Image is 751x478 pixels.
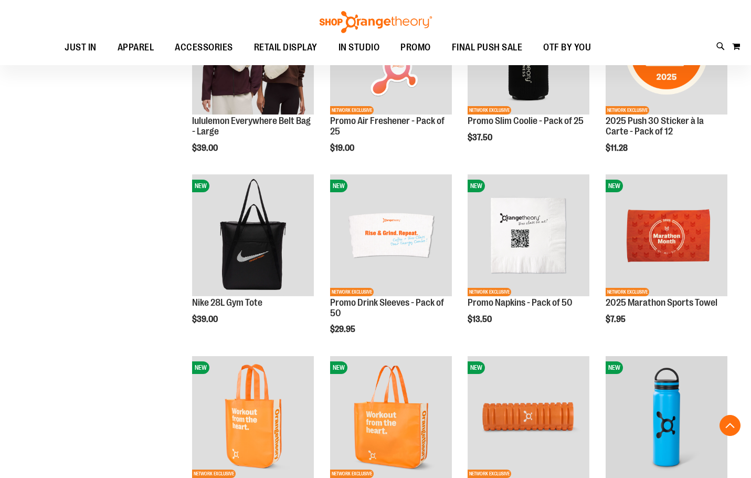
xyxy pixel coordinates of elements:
[192,315,219,324] span: $39.00
[192,180,209,192] span: NEW
[192,470,236,478] span: NETWORK EXCLUSIVE
[468,297,573,308] a: Promo Napkins - Pack of 50
[339,36,380,59] span: IN STUDIO
[328,36,390,60] a: IN STUDIO
[606,174,727,298] a: 2025 Marathon Sports TowelNEWNETWORK EXCLUSIVE
[606,180,623,192] span: NEW
[192,356,314,478] img: Promo Tote - Pack of 100
[606,116,704,137] a: 2025 Push 30 Sticker à la Carte - Pack of 12
[330,470,374,478] span: NETWORK EXCLUSIVE
[192,174,314,296] img: Nike 28L Gym Tote
[54,36,107,60] a: JUST IN
[330,174,452,296] img: Promo Drink Sleeves - Pack of 50
[468,361,485,374] span: NEW
[441,36,533,60] a: FINAL PUSH SALE
[65,36,97,59] span: JUST IN
[330,288,374,296] span: NETWORK EXCLUSIVE
[606,361,623,374] span: NEW
[600,169,733,351] div: product
[254,36,318,59] span: RETAIL DISPLAY
[187,169,319,351] div: product
[468,174,589,296] img: Promo Napkins - Pack of 50
[543,36,591,59] span: OTF BY YOU
[244,36,328,60] a: RETAIL DISPLAY
[468,288,511,296] span: NETWORK EXCLUSIVE
[462,169,595,351] div: product
[533,36,601,60] a: OTF BY YOU
[330,361,347,374] span: NEW
[192,143,219,153] span: $39.00
[720,415,741,436] button: Back To Top
[192,174,314,298] a: Nike 28L Gym ToteNEW
[330,106,374,115] span: NETWORK EXCLUSIVE
[330,325,357,334] span: $29.95
[330,180,347,192] span: NEW
[164,36,244,59] a: ACCESSORIES
[606,288,649,296] span: NETWORK EXCLUSIVE
[390,36,441,60] a: PROMO
[318,11,433,33] img: Shop Orangetheory
[606,297,717,308] a: 2025 Marathon Sports Towel
[192,116,311,137] a: lululemon Everywhere Belt Bag - Large
[325,169,457,361] div: product
[452,36,523,59] span: FINAL PUSH SALE
[400,36,431,59] span: PROMO
[606,174,727,296] img: 2025 Marathon Sports Towel
[192,297,262,308] a: Nike 28L Gym Tote
[175,36,233,59] span: ACCESSORIES
[330,174,452,298] a: Promo Drink Sleeves - Pack of 50NEWNETWORK EXCLUSIVE
[468,116,584,126] a: Promo Slim Coolie - Pack of 25
[330,356,452,478] img: Promo Tote (Large) - Pack of 50
[468,470,511,478] span: NETWORK EXCLUSIVE
[468,356,589,478] img: Foam Roller
[468,180,485,192] span: NEW
[606,315,627,324] span: $7.95
[330,297,444,318] a: Promo Drink Sleeves - Pack of 50
[606,356,727,478] img: 24 oz. Vacuum Insulated Bottle
[107,36,165,60] a: APPAREL
[468,174,589,298] a: Promo Napkins - Pack of 50NEWNETWORK EXCLUSIVE
[606,106,649,115] span: NETWORK EXCLUSIVE
[468,315,493,324] span: $13.50
[330,143,356,153] span: $19.00
[468,106,511,115] span: NETWORK EXCLUSIVE
[330,116,445,137] a: Promo Air Freshener - Pack of 25
[468,133,494,142] span: $37.50
[118,36,154,59] span: APPAREL
[606,143,629,153] span: $11.28
[192,361,209,374] span: NEW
